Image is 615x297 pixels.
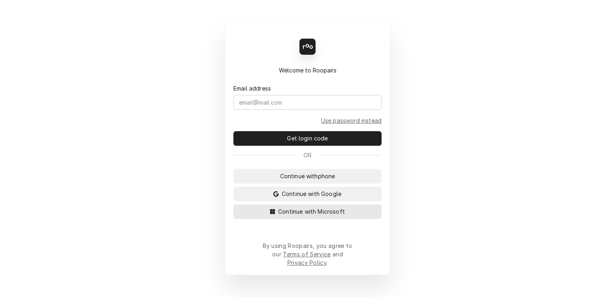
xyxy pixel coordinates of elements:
[233,66,382,74] div: Welcome to Roopairs
[279,172,337,180] span: Continue with phone
[262,241,353,267] div: By using Roopairs, you agree to our and .
[233,204,382,219] button: Continue with Microsoft
[285,134,329,142] span: Get login code
[277,207,347,216] span: Continue with Microsoft
[233,95,382,110] input: email@mail.com
[321,116,382,125] a: Go to Email and password form
[233,131,382,146] button: Get login code
[233,151,382,159] div: Or
[287,259,326,266] a: Privacy Policy
[283,251,330,258] a: Terms of Service
[233,84,271,93] label: Email address
[233,187,382,201] button: Continue with Google
[280,190,343,198] span: Continue with Google
[233,169,382,184] button: Continue withphone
